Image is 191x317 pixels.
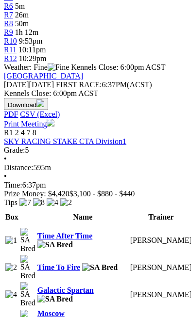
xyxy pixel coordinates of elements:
[4,28,13,36] a: R9
[15,11,29,19] span: 26m
[4,72,83,80] a: [GEOGRAPHIC_DATA]
[37,232,92,240] a: Time After Time
[4,128,13,137] span: R1
[4,198,17,206] span: Tips
[4,120,54,128] a: Print Meeting
[82,263,118,272] img: SA Bred
[37,295,73,303] img: SA Bred
[60,198,72,207] img: 2
[15,19,29,28] span: 50m
[15,128,36,137] span: 2 4 7 8
[4,172,7,180] span: •
[4,163,33,172] span: Distance:
[20,255,35,280] img: SA Bred
[69,190,135,198] span: $3,100 - $880 - $440
[47,198,58,207] img: 4
[47,119,54,127] img: printer.svg
[4,54,17,63] a: R12
[4,98,48,110] button: Download
[19,54,47,63] span: 10:29pm
[4,155,7,163] span: •
[4,110,18,118] a: PDF
[56,80,102,89] span: FIRST RACE:
[56,80,152,89] span: 6:37PM(ACST)
[4,110,187,119] div: Download
[4,11,13,19] a: R7
[4,19,13,28] a: R8
[37,240,73,249] img: SA Bred
[4,80,54,89] span: [DATE]
[4,181,187,190] div: 6:37pm
[19,198,31,207] img: 7
[20,282,35,307] img: SA Bred
[4,2,13,10] a: R6
[5,290,17,299] img: 4
[4,89,187,98] div: Kennels Close: 6:00pm ACST
[4,63,71,71] span: Weather: Fine
[4,181,22,189] span: Time:
[4,137,126,145] a: SKY RACING STAKE CTA Division1
[4,146,25,154] span: Grade:
[20,228,35,253] img: SA Bred
[5,213,18,221] span: Box
[15,28,38,36] span: 1h 12m
[4,163,187,172] div: 595m
[15,2,25,10] span: 5m
[36,99,44,107] img: download.svg
[4,37,17,45] a: R10
[4,146,187,155] div: 5
[37,263,80,271] a: Time To Fire
[20,110,60,118] a: CSV (Excel)
[4,80,29,89] span: [DATE]
[5,263,17,272] img: 2
[71,63,165,71] span: Kennels Close: 6:00pm ACST
[19,37,43,45] span: 9:53pm
[37,208,129,226] th: Name
[37,286,94,294] a: Galactic Spartan
[4,46,17,54] a: R11
[18,46,46,54] span: 10:11pm
[5,236,17,245] img: 1
[48,63,69,72] img: Fine
[33,198,45,207] img: 8
[4,190,187,198] div: Prize Money: $4,420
